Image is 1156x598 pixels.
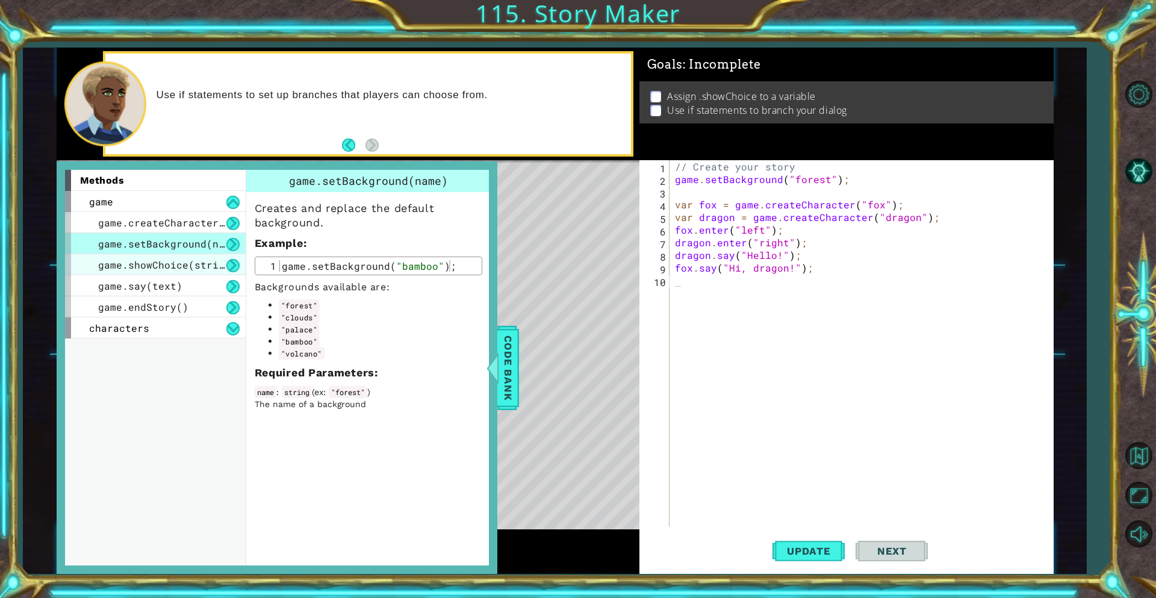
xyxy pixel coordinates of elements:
[642,263,670,276] div: 9
[772,531,845,572] button: Update
[282,386,312,398] code: string
[1121,438,1156,473] button: Back to Map
[642,175,670,187] div: 2
[98,301,188,313] span: game.endStory()
[255,201,482,230] p: Creates and replace the default background.
[1121,154,1156,188] button: AI Hint
[279,311,320,323] code: "clouds"
[89,322,149,334] span: characters
[255,386,276,398] code: name
[157,89,623,102] p: Use if statements to set up branches that players can choose from.
[323,387,329,397] span: :
[1121,76,1156,111] button: Level Options
[499,331,518,405] span: Code Bank
[98,237,243,250] span: game.setBackground(name)
[279,299,320,311] code: "forest"
[374,366,378,379] span: :
[667,104,847,117] p: Use if statements to branch your dialog
[642,276,670,288] div: 10
[1121,517,1156,552] button: Mute
[255,386,482,410] div: ( )
[642,187,670,200] div: 3
[642,213,670,225] div: 5
[314,387,323,397] span: ex
[255,366,375,379] span: Required Parameters
[667,90,816,103] p: Assign .showChoice to a variable
[98,216,255,229] span: game.createCharacter(name)
[80,175,125,186] span: methods
[89,195,113,208] span: game
[98,258,297,271] span: game.showChoice(string1, string2)
[279,347,325,360] code: "volcano"
[642,251,670,263] div: 8
[255,237,307,249] strong: :
[1121,437,1156,476] a: Back to Map
[279,335,320,347] code: "bamboo"
[856,531,928,572] button: Next
[246,170,491,192] div: game.setBackground(name)
[642,162,670,175] div: 1
[642,200,670,213] div: 4
[289,173,448,188] span: game.setBackground(name)
[255,398,482,410] p: The name of a background
[342,139,365,152] button: Back
[642,225,670,238] div: 6
[1121,478,1156,513] button: Maximize Browser
[329,386,367,398] code: "forest"
[255,281,482,293] p: Backgrounds available are:
[865,546,919,558] span: Next
[775,545,843,557] span: Update
[276,387,282,397] span: :
[65,170,246,191] div: methods
[98,279,182,292] span: game.say(text)
[279,323,320,335] code: "palace"
[647,57,761,72] span: Goals
[365,139,379,152] button: Next
[258,260,280,272] div: 1
[642,238,670,251] div: 7
[683,57,760,72] span: : Incomplete
[255,237,303,249] span: Example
